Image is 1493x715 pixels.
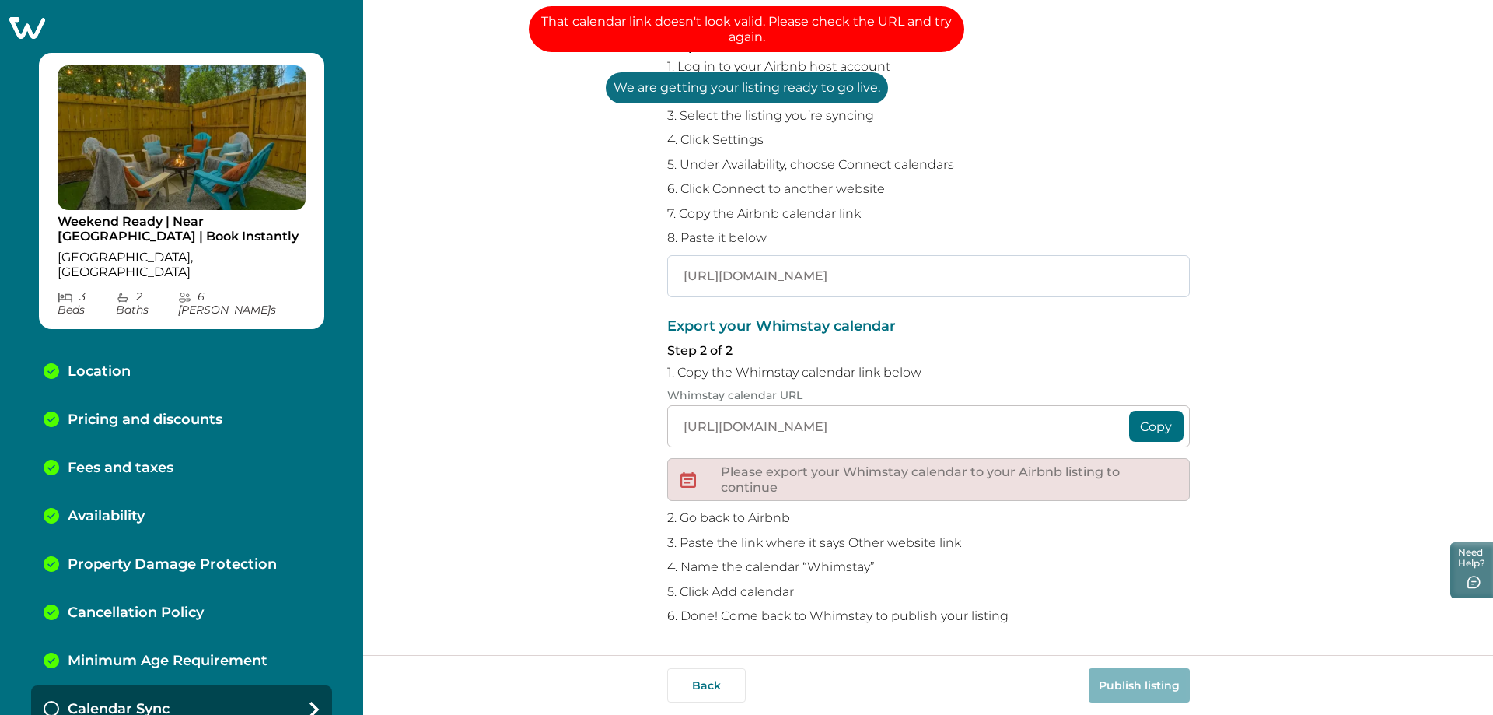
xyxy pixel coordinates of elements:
[116,290,177,317] p: 2 Bath s
[667,108,1190,124] p: 3. Select the listing you’re syncing
[667,668,746,703] button: Back
[667,559,1190,575] p: 4. Name the calendar “Whimstay”
[58,65,306,210] img: propertyImage_Weekend Ready | Near Benz Stadium | Book Instantly
[1089,668,1190,703] button: Publish listing
[667,343,1190,359] p: Step 2 of 2
[529,6,964,52] p: That calendar link doesn't look valid. Please check the URL and try again.
[667,389,1190,402] p: Whimstay calendar URL
[667,59,1190,75] p: 1. Log in to your Airbnb host account
[68,605,204,622] p: Cancellation Policy
[1129,411,1184,442] button: Copy
[667,608,1190,624] p: 6. Done! Come back to Whimstay to publish your listing
[667,157,1190,173] p: 5. Under Availability, choose Connect calendars
[667,132,1190,148] p: 4. Click Settings
[68,653,267,670] p: Minimum Age Requirement
[178,290,306,317] p: 6 [PERSON_NAME] s
[667,255,1190,297] input: Airbnb calendar link
[58,214,306,244] p: Weekend Ready | Near [GEOGRAPHIC_DATA] | Book Instantly
[68,460,173,477] p: Fees and taxes
[667,584,1190,600] p: 5. Click Add calendar
[68,556,277,573] p: Property Damage Protection
[667,230,1190,246] p: 8. Paste it below
[606,72,888,103] p: We are getting your listing ready to go live.
[667,319,1190,335] p: Export your Whimstay calendar
[667,83,1190,99] p: 2. Click Calendar
[58,250,306,280] p: [GEOGRAPHIC_DATA], [GEOGRAPHIC_DATA]
[721,464,1177,495] p: Please export your Whimstay calendar to your Airbnb listing to continue
[68,508,145,525] p: Availability
[667,535,1190,551] p: 3. Paste the link where it says Other website link
[667,510,1190,526] p: 2. Go back to Airbnb
[68,412,222,429] p: Pricing and discounts
[667,206,1190,222] p: 7. Copy the Airbnb calendar link
[58,290,116,317] p: 3 Bed s
[667,181,1190,197] p: 6. Click Connect to another website
[68,363,131,380] p: Location
[667,365,1190,380] p: 1. Copy the Whimstay calendar link below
